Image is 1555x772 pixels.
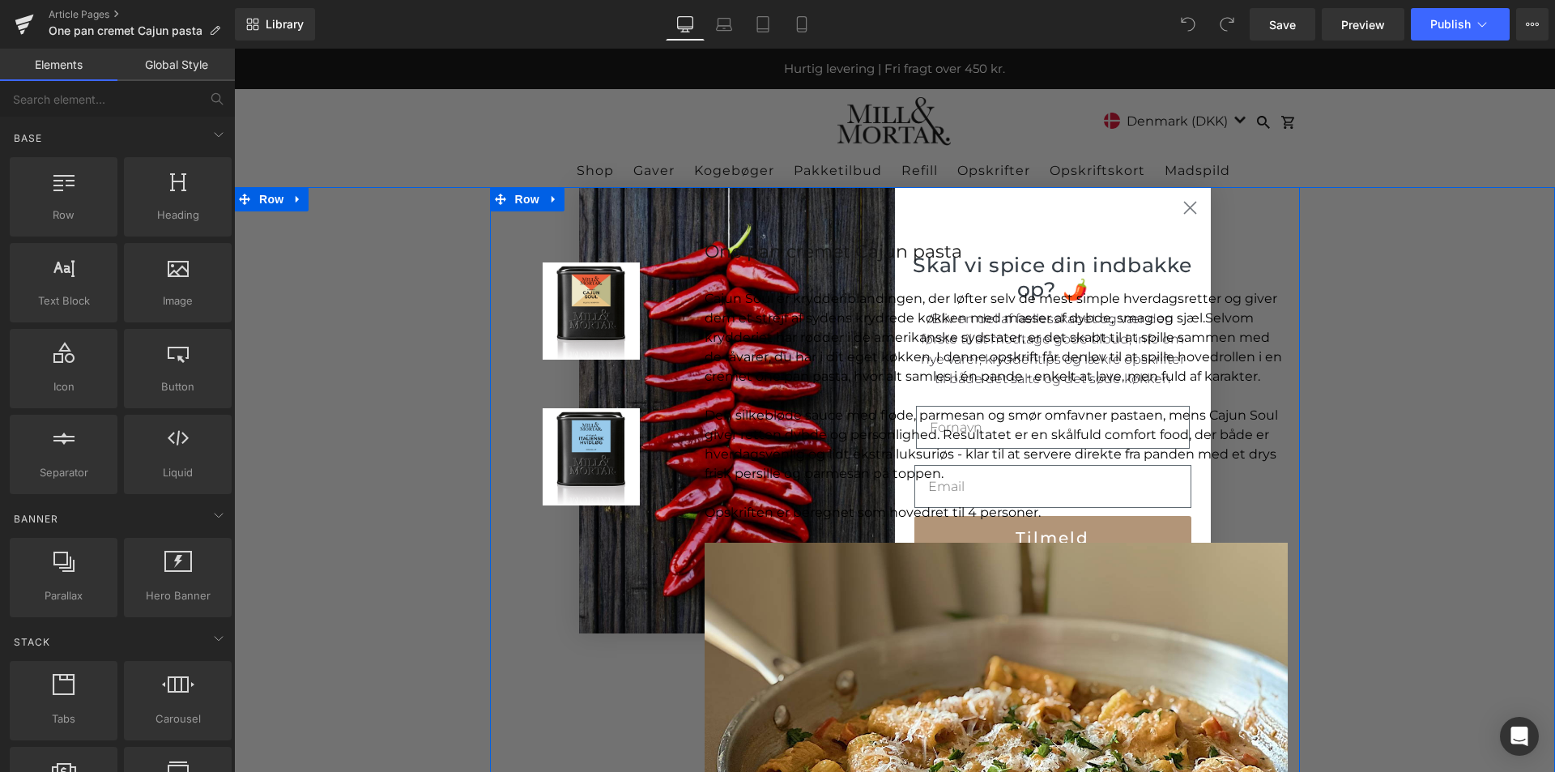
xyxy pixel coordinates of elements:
button: Redo [1211,8,1243,41]
span: Image [129,292,227,309]
img: Cajun Soul, ØKO [309,214,406,311]
a: Article Pages [49,8,235,21]
span: Banner [12,511,60,527]
span: Preview [1341,16,1385,33]
span: Save [1269,16,1296,33]
span: One pan cremet Cajun pasta [49,24,202,37]
a: Desktop [666,8,705,41]
a: Expand / Collapse [53,139,75,163]
span: Base [12,130,44,146]
button: Undo [1172,8,1204,41]
img: Italiensk Hvidløg, ØKO [309,360,406,457]
p: Den silkebløde sauce med fløde, parmesan og smør omfavner pastaen, mens Cajun Soul giver retten d... [471,357,1054,435]
span: Separator [15,464,113,481]
span: Liquid [129,464,227,481]
span: Button [129,378,227,395]
a: Expand / Collapse [309,139,330,163]
span: Selvom krydderiet har rødder i de amerikanske sydstater, er det skabt til at spille sammen med de... [471,262,1036,316]
a: Tablet [743,8,782,41]
span: Library [266,17,304,32]
a: Global Style [117,49,235,81]
a: New Library [235,8,315,41]
div: One pan cremet Cajun pasta [471,190,1054,216]
span: Publish [1430,18,1471,31]
span: Row [21,139,53,163]
span: Cajun Soul er krydderiblandingen, der løfter selv de mest simple hverdagsretter og giver dem et s... [471,242,1043,277]
span: Tabs [15,710,113,727]
div: Open Intercom Messenger [1500,717,1539,756]
span: Heading [129,207,227,224]
a: Mobile [782,8,821,41]
a: Preview [1322,8,1404,41]
button: Publish [1411,8,1510,41]
span: Row [15,207,113,224]
span: Stack [12,634,52,650]
span: Text Block [15,292,113,309]
button: More [1516,8,1549,41]
span: lov til at spille hovedrollen i en cremet one pan pasta, hvor alt samles i én pande - enkelt at l... [471,301,1048,335]
span: Icon [15,378,113,395]
span: Row [277,139,309,163]
span: Parallax [15,587,113,604]
p: Opskriften er beregnet som hovedret til 4 personer. [471,454,1054,474]
span: Hero Banner [129,587,227,604]
span: Carousel [129,710,227,727]
a: Laptop [705,8,743,41]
